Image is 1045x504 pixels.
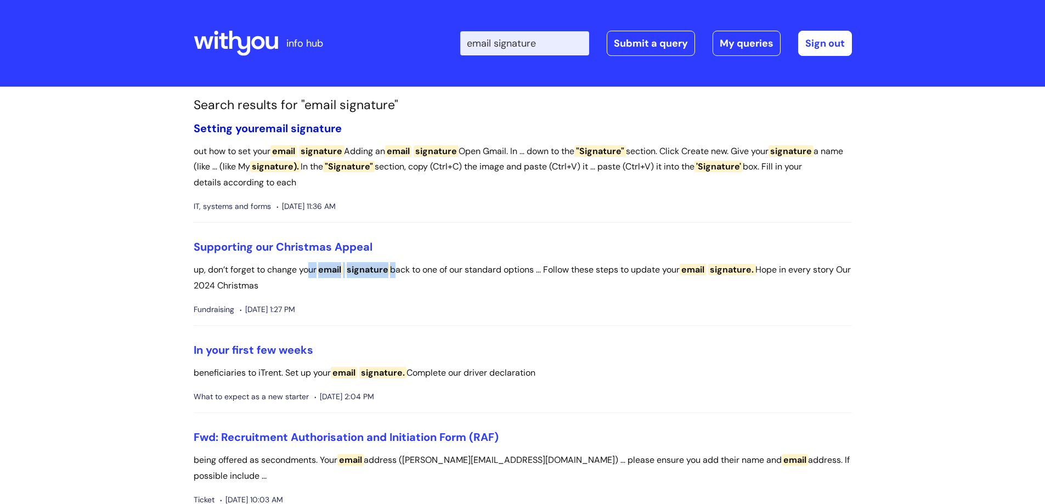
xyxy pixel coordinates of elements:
[194,365,852,381] p: beneficiaries to iTrent. Set up your Complete our driver declaration
[414,145,459,157] span: signature
[769,145,814,157] span: signature
[713,31,781,56] a: My queries
[194,98,852,113] h1: Search results for "email signature"
[259,121,288,135] span: email
[359,367,406,378] span: signature.
[194,452,852,484] p: being offered as secondments. Your address ([PERSON_NAME][EMAIL_ADDRESS][DOMAIN_NAME]) ... please...
[337,454,364,466] span: email
[270,145,297,157] span: email
[194,200,271,213] span: IT, systems and forms
[323,161,375,172] span: "Signature"
[694,161,743,172] span: 'Signature'
[680,264,706,275] span: email
[194,262,852,294] p: up, don’t forget to change your back to one of our standard options ... Follow these steps to upd...
[317,264,343,275] span: email
[194,121,342,135] a: Setting youremail signature
[194,343,313,357] a: In your first few weeks
[314,390,374,404] span: [DATE] 2:04 PM
[276,200,336,213] span: [DATE] 11:36 AM
[385,145,411,157] span: email
[194,303,234,316] span: Fundraising
[194,390,309,404] span: What to expect as a new starter
[345,264,390,275] span: signature
[708,264,755,275] span: signature.
[194,240,372,254] a: Supporting our Christmas Appeal
[331,367,357,378] span: email
[286,35,323,52] p: info hub
[250,161,301,172] span: signature).
[291,121,342,135] span: signature
[194,144,852,191] p: out how to set your Adding an Open Gmail. In ... down to the section. Click Create new. Give your...
[574,145,626,157] span: "Signature"
[460,31,852,56] div: | -
[782,454,808,466] span: email
[240,303,295,316] span: [DATE] 1:27 PM
[798,31,852,56] a: Sign out
[194,430,499,444] a: Fwd: Recruitment Authorisation and Initiation Form (RAF)
[460,31,589,55] input: Search
[607,31,695,56] a: Submit a query
[299,145,344,157] span: signature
